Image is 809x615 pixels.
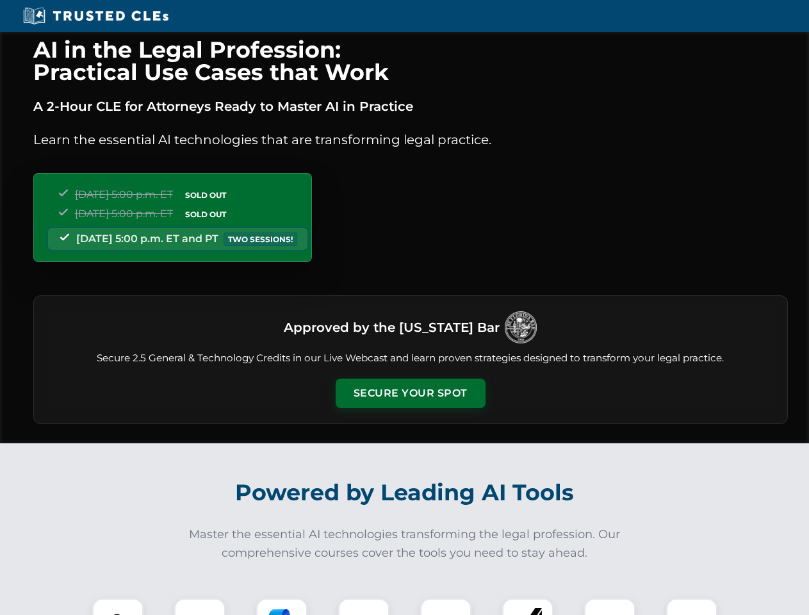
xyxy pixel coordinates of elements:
span: SOLD OUT [181,188,231,202]
span: SOLD OUT [181,208,231,221]
span: [DATE] 5:00 p.m. ET [75,208,173,220]
p: A 2-Hour CLE for Attorneys Ready to Master AI in Practice [33,96,788,117]
img: Logo [505,311,537,343]
img: Trusted CLEs [19,6,172,26]
h3: Approved by the [US_STATE] Bar [284,316,500,339]
h1: AI in the Legal Profession: Practical Use Cases that Work [33,38,788,83]
p: Secure 2.5 General & Technology Credits in our Live Webcast and learn proven strategies designed ... [49,351,772,366]
button: Secure Your Spot [336,379,486,408]
p: Learn the essential AI technologies that are transforming legal practice. [33,129,788,150]
p: Master the essential AI technologies transforming the legal profession. Our comprehensive courses... [181,525,629,562]
h2: Powered by Leading AI Tools [50,470,760,515]
span: [DATE] 5:00 p.m. ET [75,188,173,201]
